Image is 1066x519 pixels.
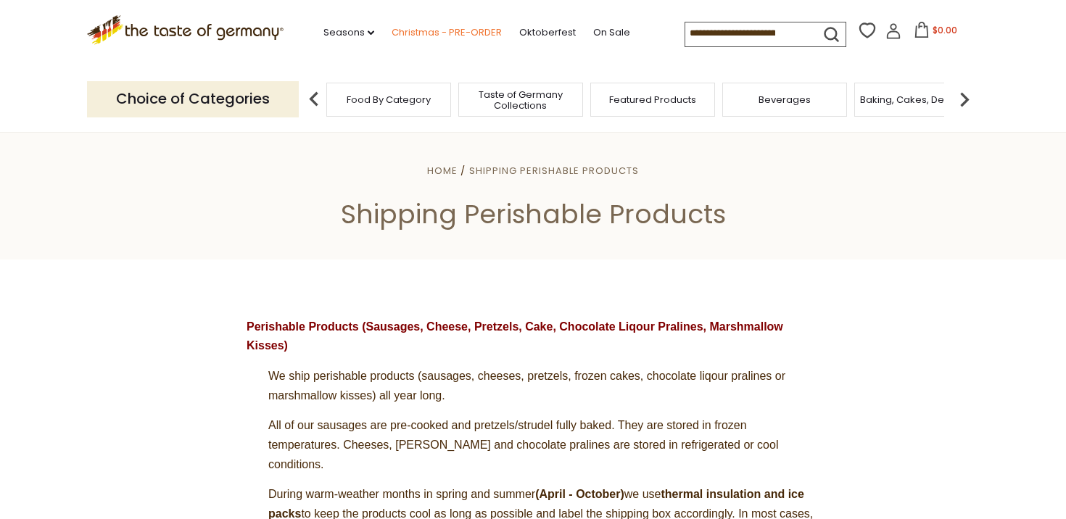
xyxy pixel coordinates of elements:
[299,85,329,114] img: previous arrow
[392,25,502,41] a: Christmas - PRE-ORDER
[469,164,639,178] a: Shipping Perishable Products
[247,320,783,352] strong: Perishable Products (Sausages, Cheese, Pretzels, Cake, Chocolate Liqour Pralines, Marshmallow Kis...
[45,198,1021,231] h1: Shipping Perishable Products
[933,24,957,36] span: $0.00
[347,94,431,105] a: Food By Category
[268,419,778,470] span: All of our sausages are pre-cooked and pretzels/strudel fully baked. They are stored in frozen te...
[268,370,785,402] span: We ship perishable products (sausages, cheeses, pretzels, frozen cakes, chocolate liqour pralines...
[904,22,966,43] button: $0.00
[609,94,696,105] a: Featured Products
[87,81,299,117] p: Choice of Categories
[323,25,374,41] a: Seasons
[519,25,576,41] a: Oktoberfest
[759,94,811,105] a: Beverages
[860,94,972,105] a: Baking, Cakes, Desserts
[427,164,458,178] a: Home
[593,25,630,41] a: On Sale
[950,85,979,114] img: next arrow
[463,89,579,111] a: Taste of Germany Collections
[535,488,624,500] strong: (April - October)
